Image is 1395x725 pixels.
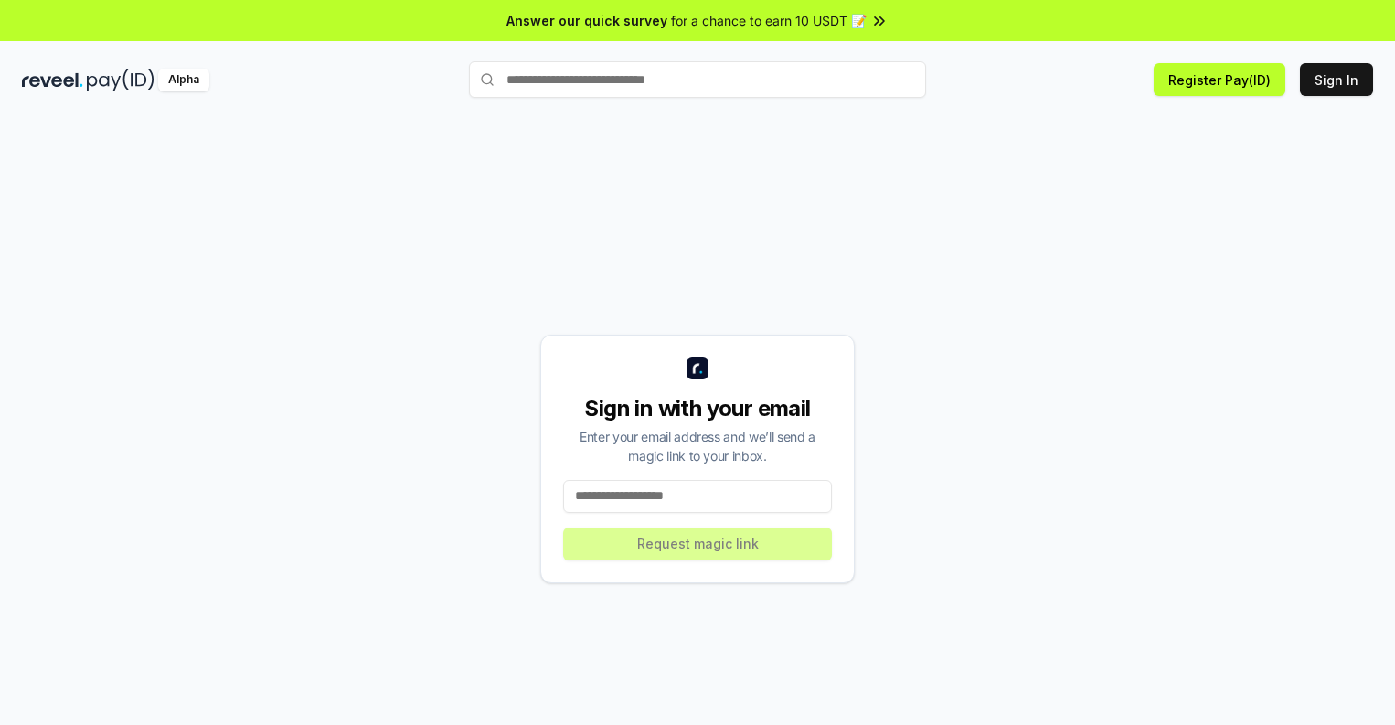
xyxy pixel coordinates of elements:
img: reveel_dark [22,69,83,91]
div: Alpha [158,69,209,91]
button: Sign In [1300,63,1373,96]
div: Enter your email address and we’ll send a magic link to your inbox. [563,427,832,465]
span: Answer our quick survey [506,11,667,30]
img: logo_small [687,357,708,379]
button: Register Pay(ID) [1154,63,1285,96]
span: for a chance to earn 10 USDT 📝 [671,11,867,30]
div: Sign in with your email [563,394,832,423]
img: pay_id [87,69,154,91]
